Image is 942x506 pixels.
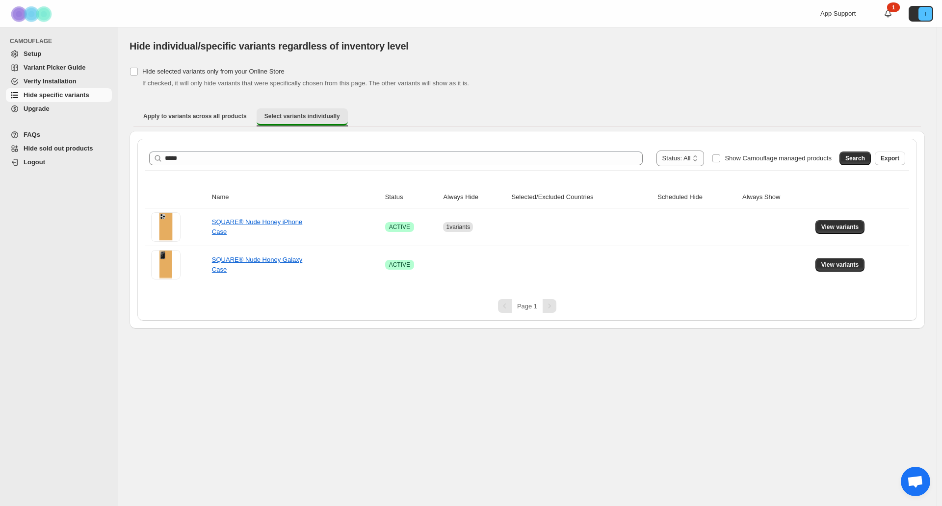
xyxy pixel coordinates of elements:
th: Scheduled Hide [654,186,739,208]
a: FAQs [6,128,112,142]
span: Avatar with initials I [918,7,932,21]
a: Upgrade [6,102,112,116]
a: SQUARE® Nude Honey iPhone Case [212,218,302,235]
span: Setup [24,50,41,57]
span: Export [881,154,899,162]
span: Hide individual/specific variants regardless of inventory level [130,41,409,51]
button: Apply to variants across all products [135,108,255,124]
span: View variants [821,223,859,231]
span: CAMOUFLAGE [10,37,113,45]
span: Show Camouflage managed products [725,154,832,162]
span: Search [845,154,865,162]
span: Apply to variants across all products [143,112,247,120]
span: App Support [820,10,856,17]
span: Logout [24,158,45,166]
button: View variants [815,258,865,272]
button: Search [839,152,871,165]
th: Always Show [739,186,812,208]
span: Verify Installation [24,77,77,85]
span: Hide sold out products [24,145,93,152]
a: Logout [6,155,112,169]
span: Select variants individually [264,112,340,120]
span: FAQs [24,131,40,138]
a: Setup [6,47,112,61]
a: SQUARE® Nude Honey Galaxy Case [212,256,302,273]
span: View variants [821,261,859,269]
span: Upgrade [24,105,50,112]
button: Export [875,152,905,165]
button: Avatar with initials I [909,6,933,22]
th: Always Hide [440,186,508,208]
a: Hide specific variants [6,88,112,102]
button: View variants [815,220,865,234]
span: Variant Picker Guide [24,64,85,71]
div: Select variants individually [130,131,925,329]
nav: Pagination [145,299,909,313]
th: Name [209,186,382,208]
img: Camouflage [8,0,57,27]
a: Open chat [901,467,930,496]
th: Selected/Excluded Countries [508,186,654,208]
span: ACTIVE [389,261,410,269]
a: Hide sold out products [6,142,112,155]
div: 1 [887,2,900,12]
th: Status [382,186,441,208]
text: I [924,11,926,17]
span: Hide specific variants [24,91,89,99]
span: 1 variants [446,224,470,230]
span: Hide selected variants only from your Online Store [142,68,285,75]
a: Verify Installation [6,75,112,88]
span: ACTIVE [389,223,410,231]
span: If checked, it will only hide variants that were specifically chosen from this page. The other va... [142,79,469,87]
span: Page 1 [517,303,537,310]
a: 1 [883,9,893,19]
a: Variant Picker Guide [6,61,112,75]
button: Select variants individually [257,108,348,126]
